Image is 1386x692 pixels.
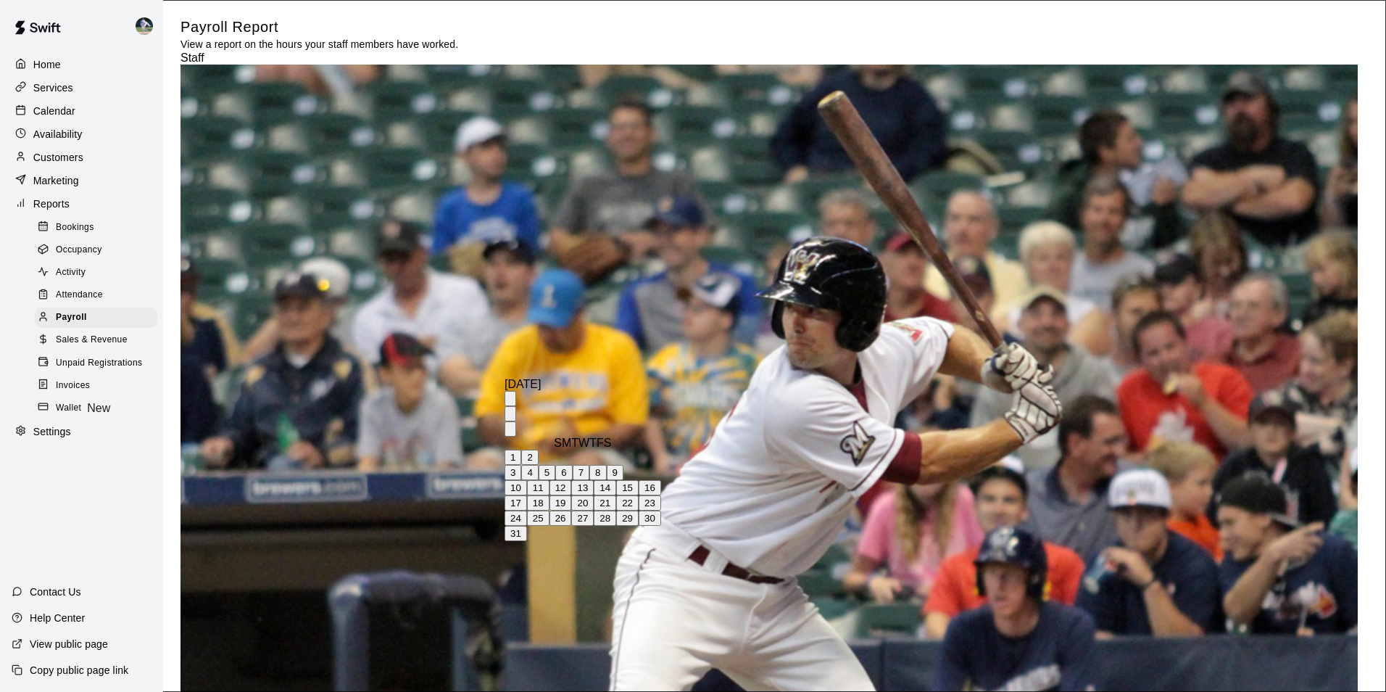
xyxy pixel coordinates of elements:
button: 12 [549,480,572,495]
span: New [81,402,116,414]
button: 16 [639,480,661,495]
button: 23 [639,495,661,511]
button: 31 [505,526,527,541]
button: 5 [539,465,555,480]
button: calendar view is open, switch to year view [505,391,516,406]
img: Chad Bell [136,17,153,35]
button: 21 [594,495,616,511]
p: Help Center [30,611,85,625]
span: Occupancy [56,243,102,258]
button: 4 [521,465,538,480]
button: 22 [616,495,639,511]
span: Friday [597,437,604,450]
h5: Payroll Report [180,17,458,37]
button: 14 [594,480,616,495]
span: Activity [56,265,86,280]
button: 8 [589,465,606,480]
button: 29 [616,511,639,526]
p: Settings [33,424,71,439]
span: Staff [180,52,204,64]
button: 26 [549,511,572,526]
p: Calendar [33,104,75,118]
span: Invoices [56,379,90,393]
button: 9 [607,465,623,480]
button: 19 [549,495,572,511]
button: 13 [571,480,594,495]
div: [DATE] [505,378,661,391]
p: Availability [33,127,83,141]
span: Wednesday [578,437,589,450]
button: 30 [639,511,661,526]
span: Payroll [56,310,87,325]
span: Attendance [56,288,103,302]
button: 10 [505,480,527,495]
button: 6 [555,465,572,480]
button: 24 [505,511,527,526]
p: Copy public page link [30,663,128,677]
button: 25 [527,511,549,526]
button: 28 [594,511,616,526]
button: 18 [527,495,549,511]
button: 3 [505,465,521,480]
p: Customers [33,150,83,165]
button: Previous month [505,406,516,421]
span: Sales & Revenue [56,333,128,347]
button: 11 [527,480,549,495]
button: Next month [505,421,516,437]
p: View public page [30,637,108,651]
p: Services [33,81,73,95]
span: Wallet [56,401,81,416]
p: View a report on the hours your staff members have worked. [180,37,458,52]
p: Contact Us [30,585,81,599]
button: 7 [573,465,589,480]
button: 17 [505,495,527,511]
p: Reports [33,197,70,211]
span: Monday [562,437,571,450]
span: Unpaid Registrations [56,356,142,371]
span: Tuesday [571,437,578,450]
button: 1 [505,450,521,465]
span: Sunday [554,437,562,450]
p: Home [33,57,61,72]
p: Marketing [33,173,79,188]
button: 20 [571,495,594,511]
span: Bookings [56,221,94,235]
button: 27 [571,511,594,526]
span: Saturday [604,437,612,450]
button: 2 [521,450,538,465]
span: Thursday [589,437,597,450]
button: 15 [616,480,639,495]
